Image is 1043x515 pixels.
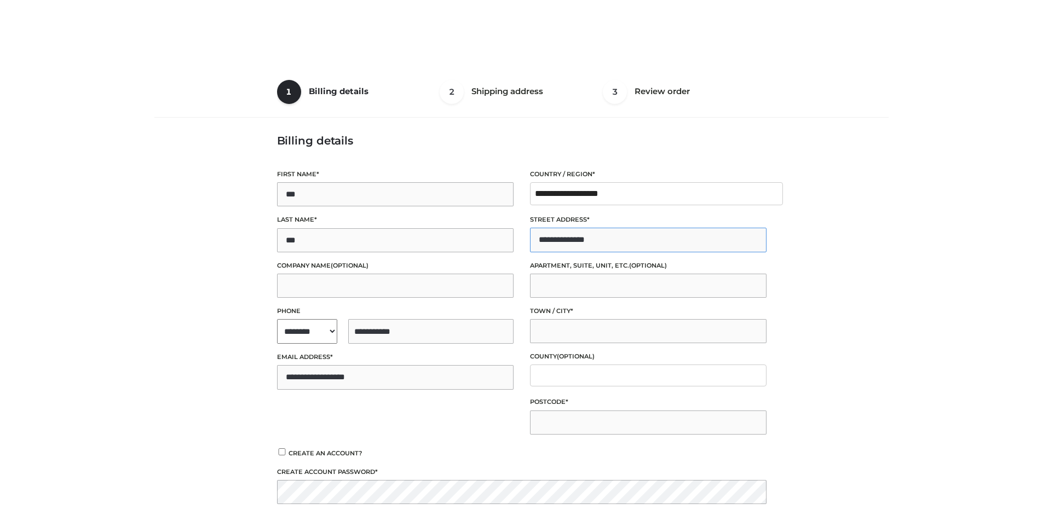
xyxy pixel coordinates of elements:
span: 3 [603,80,627,104]
span: Shipping address [471,86,543,96]
label: Street address [530,215,767,225]
label: Company name [277,261,514,271]
label: Postcode [530,397,767,407]
span: 2 [440,80,464,104]
span: Review order [635,86,690,96]
label: County [530,351,767,362]
span: 1 [277,80,301,104]
label: Apartment, suite, unit, etc. [530,261,767,271]
label: Email address [277,352,514,362]
span: (optional) [629,262,667,269]
label: Last name [277,215,514,225]
label: Phone [277,306,514,316]
label: First name [277,169,514,180]
label: Town / City [530,306,767,316]
label: Create account password [277,467,767,477]
h3: Billing details [277,134,767,147]
label: Country / Region [530,169,767,180]
span: Billing details [309,86,368,96]
span: (optional) [557,352,595,360]
span: Create an account? [289,449,362,457]
span: (optional) [331,262,368,269]
input: Create an account? [277,448,287,455]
